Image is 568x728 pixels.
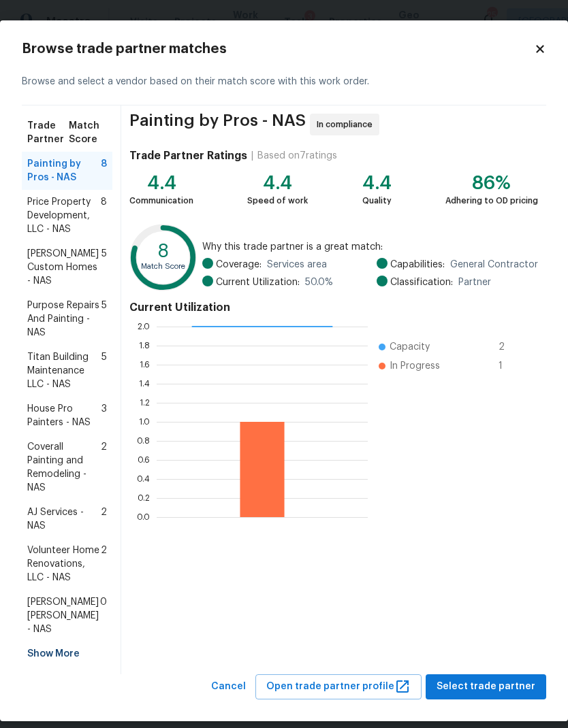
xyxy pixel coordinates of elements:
[216,276,300,289] span: Current Utilization:
[255,674,422,699] button: Open trade partner profile
[362,176,392,190] div: 4.4
[101,195,107,236] span: 8
[69,119,107,146] span: Match Score
[129,301,538,314] h4: Current Utilization
[138,493,150,501] text: 0.2
[317,118,378,131] span: In compliance
[22,59,546,105] div: Browse and select a vendor based on their match score with this work order.
[445,176,538,190] div: 86%
[27,195,101,236] span: Price Property Development, LLC - NAS
[101,247,107,288] span: 5
[27,299,101,340] span: Purpose Repairs And Painting - NAS
[27,247,101,288] span: [PERSON_NAME] Custom Homes - NAS
[137,474,150,482] text: 0.4
[22,42,534,56] h2: Browse trade partner matches
[129,114,306,135] span: Painting by Pros - NAS
[27,402,101,429] span: House Pro Painters - NAS
[27,595,100,636] span: [PERSON_NAME] [PERSON_NAME] - NAS
[266,678,411,695] span: Open trade partner profile
[101,299,107,340] span: 5
[202,240,538,254] span: Why this trade partner is a great match:
[141,263,185,270] text: Match Score
[27,506,101,533] span: AJ Services - NAS
[139,417,150,425] text: 1.0
[101,506,107,533] span: 2
[267,258,327,271] span: Services area
[140,360,150,368] text: 1.6
[27,350,101,391] span: Titan Building Maintenance LLC - NAS
[101,440,107,495] span: 2
[129,149,247,163] h4: Trade Partner Ratings
[305,276,333,289] span: 50.0 %
[129,176,193,190] div: 4.4
[247,149,257,163] div: |
[140,398,150,406] text: 1.2
[137,436,150,444] text: 0.8
[139,341,150,349] text: 1.8
[458,276,491,289] span: Partner
[27,119,69,146] span: Trade Partner
[22,642,112,666] div: Show More
[437,678,535,695] span: Select trade partner
[499,340,520,354] span: 2
[27,440,101,495] span: Coverall Painting and Remodeling - NAS
[138,455,150,463] text: 0.6
[129,194,193,208] div: Communication
[139,379,150,387] text: 1.4
[390,276,453,289] span: Classification:
[445,194,538,208] div: Adhering to OD pricing
[390,359,440,373] span: In Progress
[247,176,308,190] div: 4.4
[426,674,546,699] button: Select trade partner
[390,258,445,271] span: Capabilities:
[27,157,101,184] span: Painting by Pros - NAS
[206,674,251,699] button: Cancel
[499,359,520,373] span: 1
[101,350,107,391] span: 5
[101,402,107,429] span: 3
[27,544,101,584] span: Volunteer Home Renovations, LLC - NAS
[138,322,150,330] text: 2.0
[257,149,337,163] div: Based on 7 ratings
[100,595,107,636] span: 0
[137,512,150,520] text: 0.0
[362,194,392,208] div: Quality
[450,258,538,271] span: General Contractor
[211,678,246,695] span: Cancel
[216,258,262,271] span: Coverage:
[101,544,107,584] span: 2
[157,242,169,261] text: 8
[390,340,430,354] span: Capacity
[247,194,308,208] div: Speed of work
[101,157,107,184] span: 8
